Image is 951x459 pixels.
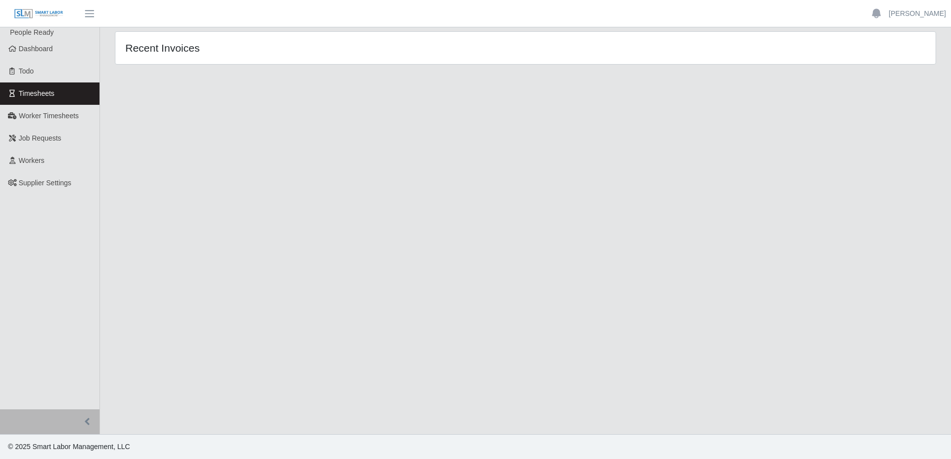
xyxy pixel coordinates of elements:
img: SLM Logo [14,8,64,19]
h4: Recent Invoices [125,42,450,54]
span: Todo [19,67,34,75]
span: Supplier Settings [19,179,72,187]
span: Worker Timesheets [19,112,79,120]
span: People Ready [10,28,54,36]
span: Workers [19,156,45,164]
span: Job Requests [19,134,62,142]
span: © 2025 Smart Labor Management, LLC [8,443,130,451]
a: [PERSON_NAME] [889,8,946,19]
span: Timesheets [19,89,55,97]
span: Dashboard [19,45,53,53]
